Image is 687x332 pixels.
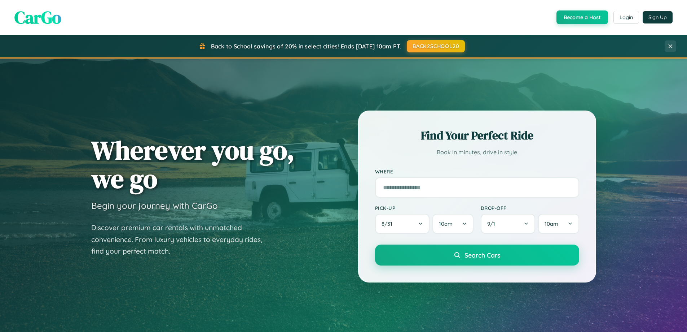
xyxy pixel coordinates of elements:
p: Book in minutes, drive in style [375,147,579,158]
button: Become a Host [556,10,608,24]
span: 9 / 1 [487,220,499,227]
span: 10am [545,220,558,227]
span: Search Cars [464,251,500,259]
button: 10am [432,214,473,234]
label: Where [375,168,579,174]
button: BACK2SCHOOL20 [407,40,465,52]
button: 10am [538,214,579,234]
h1: Wherever you go, we go [91,136,295,193]
h2: Find Your Perfect Ride [375,128,579,143]
button: Search Cars [375,245,579,266]
button: 8/31 [375,214,430,234]
span: 8 / 31 [382,220,396,227]
p: Discover premium car rentals with unmatched convenience. From luxury vehicles to everyday rides, ... [91,222,272,257]
span: Back to School savings of 20% in select cities! Ends [DATE] 10am PT. [211,43,401,50]
button: 9/1 [481,214,536,234]
button: Sign Up [643,11,673,23]
span: CarGo [14,5,61,29]
h3: Begin your journey with CarGo [91,200,218,211]
label: Drop-off [481,205,579,211]
button: Login [613,11,639,24]
span: 10am [439,220,453,227]
label: Pick-up [375,205,474,211]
